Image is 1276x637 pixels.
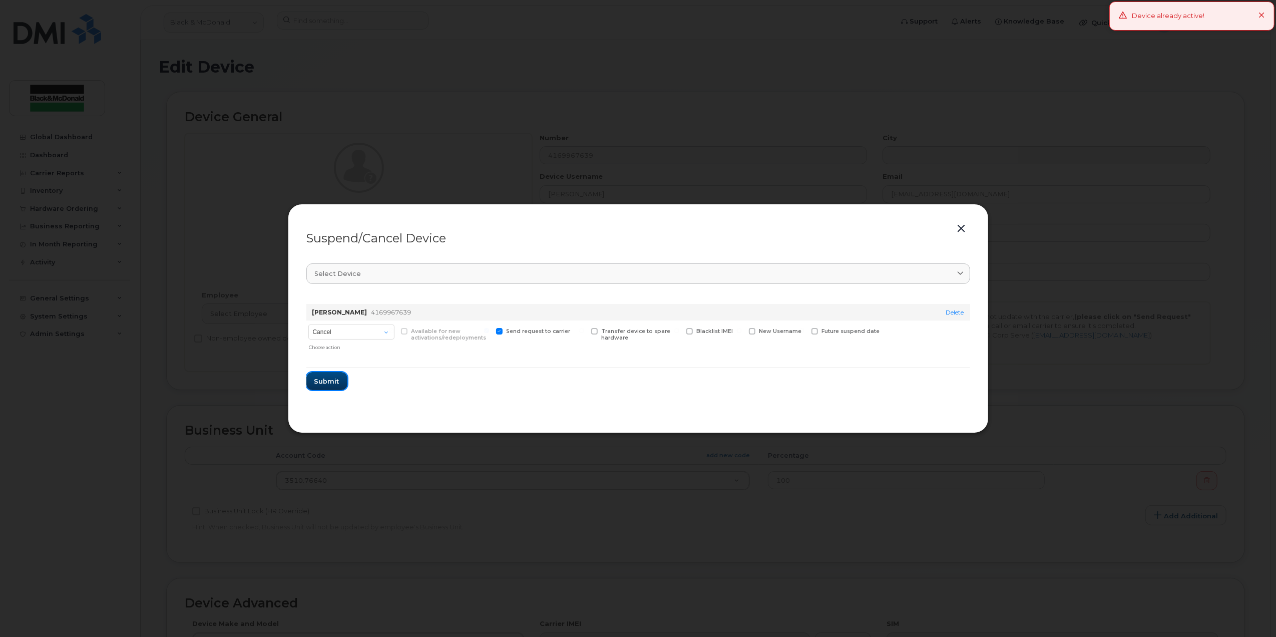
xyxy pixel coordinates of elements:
span: New Username [759,328,802,335]
input: Blacklist IMEI [674,328,679,333]
span: Future suspend date [822,328,880,335]
a: Delete [946,308,964,316]
div: Choose action [309,341,394,351]
span: Select device [315,269,361,278]
span: Blacklist IMEI [697,328,733,335]
input: Available for new activations/redeployments [389,328,394,333]
span: Available for new activations/redeployments [411,328,487,341]
a: Select device [306,263,970,284]
strong: [PERSON_NAME] [312,308,367,316]
span: Send request to carrier [507,328,571,335]
div: Suspend/Cancel Device [306,232,970,244]
input: Send request to carrier [484,328,489,333]
span: Transfer device to spare hardware [602,328,671,341]
input: Future suspend date [799,328,804,333]
button: Submit [306,372,347,390]
input: New Username [737,328,742,333]
span: Submit [314,377,339,386]
input: Transfer device to spare hardware [579,328,584,333]
span: 4169967639 [371,308,411,316]
div: Device already active! [1132,11,1204,21]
